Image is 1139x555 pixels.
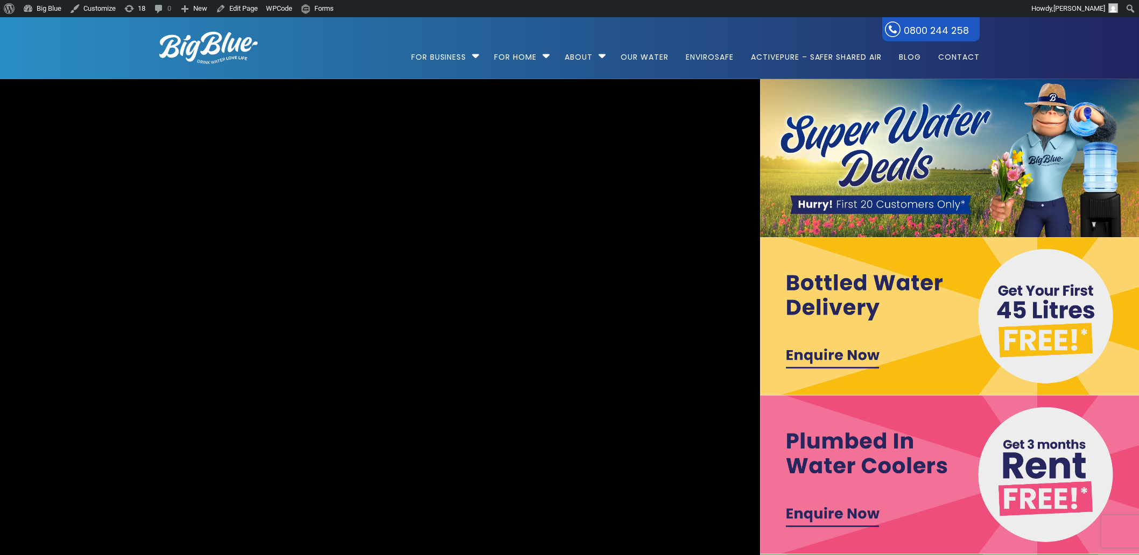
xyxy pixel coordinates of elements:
a: EnviroSafe [678,17,741,87]
a: 0800 244 258 [882,17,980,41]
span: [PERSON_NAME] [1053,4,1105,12]
a: Blog [891,17,929,87]
iframe: Chatbot [895,475,1124,540]
img: logo [159,32,258,64]
a: ActivePure – Safer Shared Air [743,17,889,87]
a: Our Water [613,17,676,87]
a: For Home [487,17,544,87]
a: Contact [931,17,980,87]
a: About [557,17,600,87]
a: For Business [411,17,474,87]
